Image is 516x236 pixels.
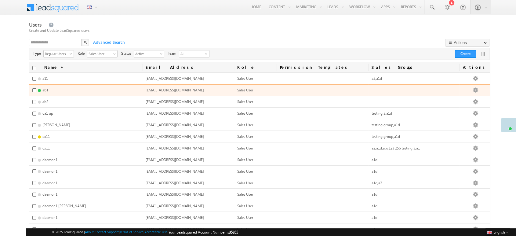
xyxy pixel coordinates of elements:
span: Sales User [237,192,253,197]
span: Permission Templates [277,62,369,72]
a: Acceptable Use [144,230,168,234]
span: Users [29,21,42,28]
span: (sorted ascending) [58,65,63,70]
span: Sales User [237,169,253,174]
span: Active [134,50,159,57]
span: Type [33,51,43,56]
span: [EMAIL_ADDRESS][DOMAIN_NAME] [146,88,204,92]
span: Sales User [237,76,253,81]
button: Create [455,50,476,58]
span: Sales User [237,215,253,220]
span: a1d [372,227,377,231]
span: Sales User [237,88,253,92]
span: [EMAIL_ADDRESS][DOMAIN_NAME] [146,99,204,104]
span: Role [78,51,87,56]
span: Sales User [87,50,112,57]
span: Regular Users [44,50,69,57]
span: Sales User [237,99,253,104]
button: Actions [445,39,489,46]
span: Advanced Search [90,39,127,45]
span: a1d [372,192,377,197]
span: daemon1 [42,215,57,220]
a: Contact Support [95,230,119,234]
span: [EMAIL_ADDRESS][DOMAIN_NAME] [146,111,204,116]
span: [EMAIL_ADDRESS][DOMAIN_NAME] [146,204,204,208]
span: daemon1 [42,227,57,231]
span: Sales User [237,227,253,231]
span: ab1 [42,88,48,92]
span: cx11 [42,146,50,150]
span: Sales User [237,146,253,150]
span: Sales User [237,204,253,208]
span: daemon1 [42,157,57,162]
span: daemon1 [42,181,57,185]
span: a11 [42,76,48,81]
div: Create and Update LeadSquared users [29,28,490,33]
span: select [70,52,74,55]
span: select [160,52,165,55]
span: [EMAIL_ADDRESS][DOMAIN_NAME] [146,134,204,139]
span: [EMAIL_ADDRESS][DOMAIN_NAME] [146,157,204,162]
span: a1d,a2 [372,181,382,185]
span: testing 3,a1d [372,111,392,116]
span: Sales User [237,111,253,116]
span: a2,a1d [372,76,382,81]
span: All [179,50,204,57]
span: daemon1 [PERSON_NAME] [42,204,86,208]
span: [EMAIL_ADDRESS][DOMAIN_NAME] [146,76,204,81]
span: ca1 up [42,111,53,116]
span: Sales User [237,181,253,185]
a: Email Address [143,62,234,72]
a: Name [41,62,66,72]
span: [EMAIL_ADDRESS][DOMAIN_NAME] [146,192,204,197]
span: [PERSON_NAME] [42,123,70,127]
span: [EMAIL_ADDRESS][DOMAIN_NAME] [146,227,204,231]
span: cx11 [42,134,50,139]
span: [EMAIL_ADDRESS][DOMAIN_NAME] [146,146,204,150]
span: English [493,230,505,234]
span: select [113,52,118,55]
span: © 2025 LeadSquared | | | | | [52,229,238,235]
a: About [85,230,94,234]
span: [EMAIL_ADDRESS][DOMAIN_NAME] [146,181,204,185]
a: Sales Groups [369,62,460,72]
span: [EMAIL_ADDRESS][DOMAIN_NAME] [146,215,204,220]
span: Your Leadsquared Account Number is [169,230,238,234]
a: Role [234,62,277,72]
span: 35855 [229,230,238,234]
span: Sales User [237,134,253,139]
span: a1d [372,169,377,174]
span: Team [168,51,179,56]
span: ab2 [42,99,48,104]
span: daemon1 [42,169,57,174]
span: testing group,a1d [372,134,400,139]
span: a1d [372,157,377,162]
a: Terms of Service [120,230,144,234]
button: English [485,228,510,236]
span: Status [121,51,134,56]
span: [EMAIL_ADDRESS][DOMAIN_NAME] [146,123,204,127]
span: Actions [460,62,490,72]
span: daemon1 [42,192,57,197]
span: a1d [372,215,377,220]
span: a2,a1d,abc123 256,testing 3,a1 [372,146,420,150]
span: Sales User [237,157,253,162]
span: Sales User [237,123,253,127]
img: Search [84,41,87,44]
span: a1d [372,204,377,208]
span: testing group,a1d [372,123,400,127]
span: [EMAIL_ADDRESS][DOMAIN_NAME] [146,169,204,174]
